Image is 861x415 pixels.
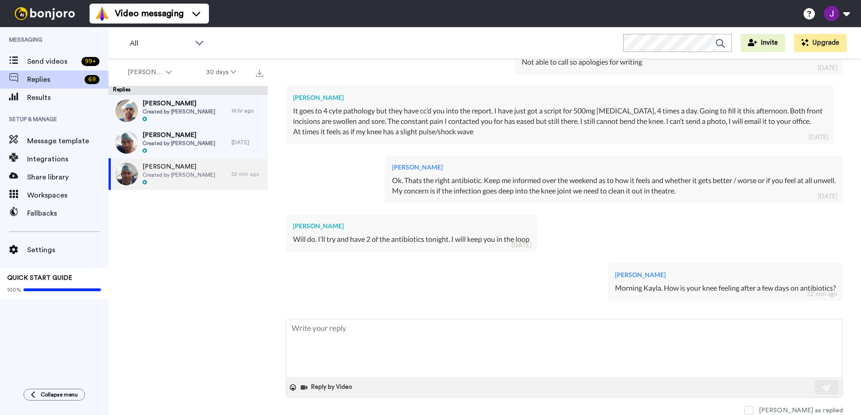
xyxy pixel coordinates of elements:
div: [PERSON_NAME] [293,222,530,231]
span: Send videos [27,56,78,67]
button: [PERSON_NAME] [110,64,189,80]
img: export.svg [256,70,263,77]
span: Video messaging [115,7,184,20]
span: Integrations [27,154,109,165]
a: [PERSON_NAME]Created by [PERSON_NAME][DATE] [109,127,268,158]
img: bj-logo-header-white.svg [11,7,79,20]
div: 52 min ago [232,170,263,178]
div: [DATE] [809,132,828,141]
span: Results [27,92,109,103]
span: QUICK START GUIDE [7,275,72,281]
span: All [130,38,190,49]
img: 8d4f41b4-45a2-4ae0-871b-21b5a1819e42-thumb.jpg [115,163,138,185]
span: Share library [27,172,109,183]
span: Created by [PERSON_NAME] [142,108,215,115]
div: [DATE] [511,241,531,250]
span: Created by [PERSON_NAME] [142,140,215,147]
div: 69 [85,75,99,84]
div: [DATE] [818,192,837,201]
div: Ok. Thats the right antibiotic. Keep me informed over the weekend as to how it feels and whether ... [392,175,836,196]
img: 3e6a7332-9707-4da6-8427-32558be0c718-thumb.jpg [115,99,138,122]
span: Created by [PERSON_NAME] [142,171,215,179]
img: vm-color.svg [95,6,109,21]
span: Replies [27,74,81,85]
div: [PERSON_NAME] [392,163,836,172]
div: It goes to 4 cyte pathology but they have cc’d you into the report. I have just got a script for ... [293,106,827,127]
span: 100% [7,286,21,293]
img: send-white.svg [822,384,832,391]
div: [PERSON_NAME] [293,93,827,102]
button: Collapse menu [24,389,85,401]
div: Replies [109,86,268,95]
div: Morning Kayla. How is your knee feeling after a few days on antibiotics? [615,283,836,293]
span: Settings [27,245,109,255]
a: [PERSON_NAME]Created by [PERSON_NAME]16 hr ago [109,95,268,127]
span: [PERSON_NAME] [142,131,215,140]
div: 99 + [81,57,99,66]
div: Will do. I’ll try and have 2 of the antibiotics tonight. I will keep you in the loop [293,234,530,245]
a: [PERSON_NAME]Created by [PERSON_NAME]52 min ago [109,158,268,190]
img: 0a846b0f-3478-4ba7-8463-113d0711c719-thumb.jpg [115,131,138,154]
div: [DATE] [232,139,263,146]
div: 52 min ago [807,289,837,298]
span: Workspaces [27,190,109,201]
span: [PERSON_NAME] [128,68,164,77]
button: Invite [741,34,785,52]
div: [DATE] [818,63,837,72]
div: 16 hr ago [232,107,263,114]
div: [PERSON_NAME] [615,270,836,279]
button: Upgrade [794,34,847,52]
button: Export all results that match these filters now. [253,66,266,79]
span: [PERSON_NAME] [142,99,215,108]
button: 30 days [189,64,254,80]
span: Fallbacks [27,208,109,219]
div: At times it feels as if my knee has a slight pulse/shock wave [293,127,827,137]
div: [PERSON_NAME] as replied [759,406,843,415]
span: [PERSON_NAME] [142,162,215,171]
span: Collapse menu [41,391,78,398]
button: Reply by Video [300,381,355,394]
span: Message template [27,136,109,146]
